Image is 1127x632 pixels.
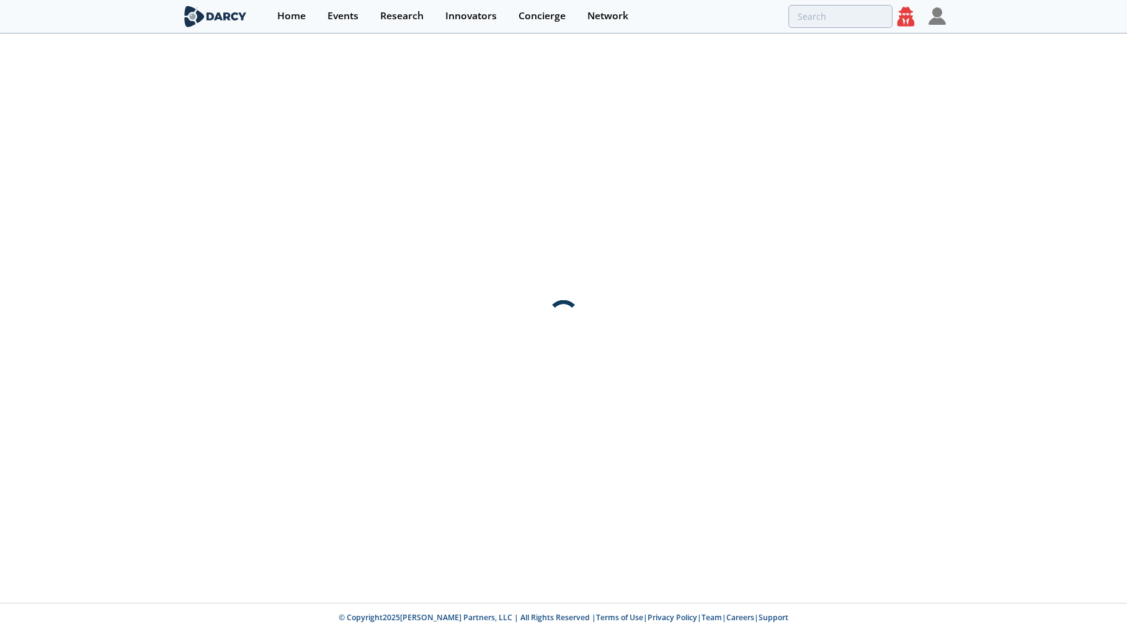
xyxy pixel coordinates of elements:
[596,612,643,623] a: Terms of Use
[788,5,893,28] input: Advanced Search
[1075,582,1115,620] iframe: chat widget
[702,612,722,623] a: Team
[380,11,424,21] div: Research
[327,11,359,21] div: Events
[648,612,697,623] a: Privacy Policy
[587,11,628,21] div: Network
[105,612,1023,623] p: © Copyright 2025 [PERSON_NAME] Partners, LLC | All Rights Reserved | | | | |
[929,7,946,25] img: Profile
[726,612,754,623] a: Careers
[759,612,788,623] a: Support
[182,6,249,27] img: logo-wide.svg
[519,11,566,21] div: Concierge
[445,11,497,21] div: Innovators
[277,11,306,21] div: Home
